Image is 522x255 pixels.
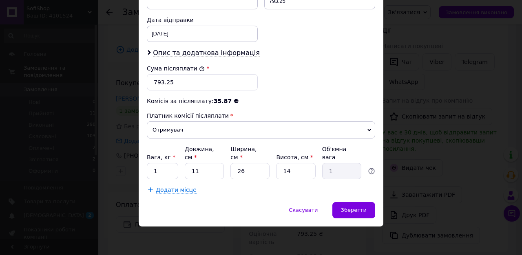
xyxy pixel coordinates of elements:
[147,97,375,105] div: Комісія за післяплату:
[289,207,318,213] span: Скасувати
[214,98,239,104] span: 35.87 ₴
[230,146,257,160] label: Ширина, см
[153,49,260,57] span: Опис та додаткова інформація
[147,65,205,72] label: Сума післяплати
[147,16,258,24] div: Дата відправки
[156,187,197,193] span: Додати місце
[322,145,361,161] div: Об'ємна вага
[147,112,229,119] span: Платник комісії післяплати
[276,154,313,160] label: Висота, см
[147,121,375,138] span: Отримувач
[147,154,175,160] label: Вага, кг
[185,146,214,160] label: Довжина, см
[341,207,367,213] span: Зберегти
